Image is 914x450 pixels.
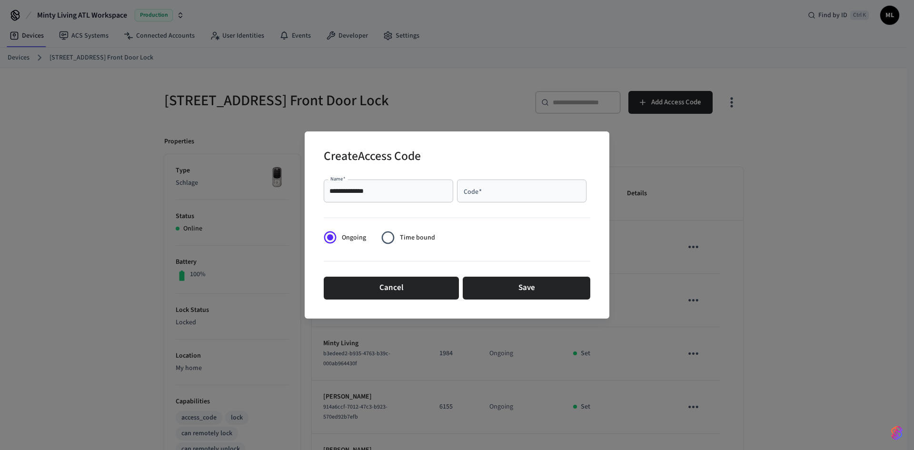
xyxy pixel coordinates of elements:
[400,233,435,243] span: Time bound
[324,277,459,300] button: Cancel
[330,175,346,182] label: Name
[891,425,903,440] img: SeamLogoGradient.69752ec5.svg
[324,143,421,172] h2: Create Access Code
[463,277,590,300] button: Save
[342,233,366,243] span: Ongoing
